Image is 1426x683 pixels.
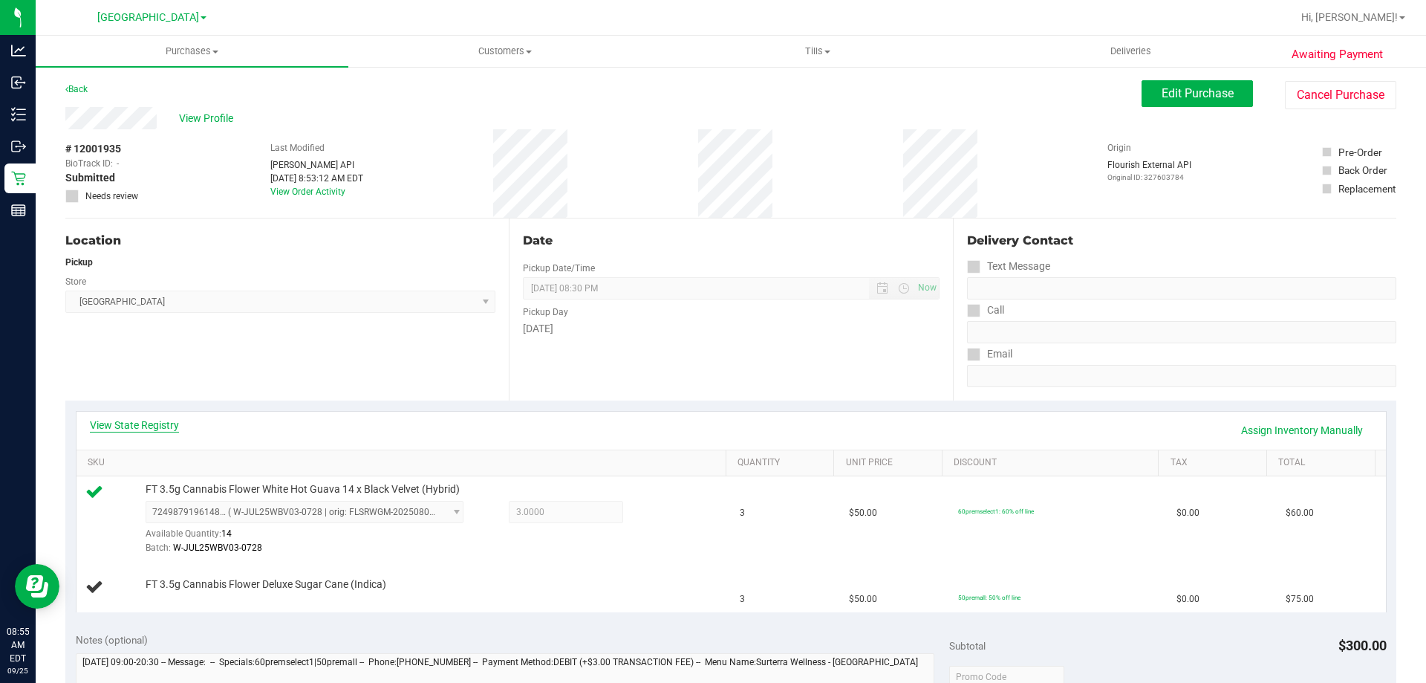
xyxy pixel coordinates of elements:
[1285,81,1396,109] button: Cancel Purchase
[1292,46,1383,63] span: Awaiting Payment
[7,665,29,676] p: 09/25
[349,45,660,58] span: Customers
[1301,11,1398,23] span: Hi, [PERSON_NAME]!
[661,36,974,67] a: Tills
[1286,592,1314,606] span: $75.00
[523,232,939,250] div: Date
[1338,181,1396,196] div: Replacement
[36,45,348,58] span: Purchases
[11,139,26,154] inline-svg: Outbound
[958,508,1034,515] span: 60premselect1: 60% off line
[173,543,262,553] span: W-JUL25WBV03-0728
[849,592,877,606] span: $50.00
[1107,158,1191,183] div: Flourish External API
[88,457,720,469] a: SKU
[11,107,26,122] inline-svg: Inventory
[348,36,661,67] a: Customers
[11,43,26,58] inline-svg: Analytics
[1171,457,1261,469] a: Tax
[97,11,199,24] span: [GEOGRAPHIC_DATA]
[11,171,26,186] inline-svg: Retail
[36,36,348,67] a: Purchases
[1176,592,1199,606] span: $0.00
[7,625,29,665] p: 08:55 AM EDT
[1162,86,1234,100] span: Edit Purchase
[65,157,113,170] span: BioTrack ID:
[1338,638,1387,653] span: $300.00
[523,305,568,319] label: Pickup Day
[221,528,232,539] span: 14
[662,45,973,58] span: Tills
[967,343,1012,365] label: Email
[270,172,363,185] div: [DATE] 8:53:12 AM EDT
[1107,172,1191,183] p: Original ID: 327603784
[65,232,495,250] div: Location
[974,36,1287,67] a: Deliveries
[1278,457,1369,469] a: Total
[846,457,937,469] a: Unit Price
[270,187,345,197] a: View Order Activity
[65,275,86,288] label: Store
[1142,80,1253,107] button: Edit Purchase
[954,457,1153,469] a: Discount
[1176,506,1199,520] span: $0.00
[958,594,1020,601] span: 50premall: 50% off line
[1231,418,1373,443] a: Assign Inventory Manually
[740,506,745,520] span: 3
[849,506,877,520] span: $50.00
[11,203,26,218] inline-svg: Reports
[65,84,88,94] a: Back
[967,277,1396,300] input: Format: (999) 999-9999
[270,141,325,155] label: Last Modified
[90,418,179,433] a: View State Registry
[85,190,138,203] span: Needs review
[11,75,26,90] inline-svg: Inbound
[1338,163,1387,178] div: Back Order
[65,257,93,268] strong: Pickup
[1107,141,1131,155] label: Origin
[146,523,480,552] div: Available Quantity:
[146,543,171,553] span: Batch:
[967,321,1396,343] input: Format: (999) 999-9999
[523,262,595,275] label: Pickup Date/Time
[179,111,238,126] span: View Profile
[523,321,939,337] div: [DATE]
[949,640,986,652] span: Subtotal
[1338,145,1382,160] div: Pre-Order
[270,158,363,172] div: [PERSON_NAME] API
[76,634,148,646] span: Notes (optional)
[146,482,460,496] span: FT 3.5g Cannabis Flower White Hot Guava 14 x Black Velvet (Hybrid)
[146,577,386,592] span: FT 3.5g Cannabis Flower Deluxe Sugar Cane (Indica)
[15,564,59,609] iframe: Resource center
[738,457,828,469] a: Quantity
[967,232,1396,250] div: Delivery Contact
[967,256,1050,277] label: Text Message
[1286,506,1314,520] span: $60.00
[117,157,119,170] span: -
[65,170,115,186] span: Submitted
[740,592,745,606] span: 3
[65,141,121,157] span: # 12001935
[967,300,1004,321] label: Call
[1090,45,1171,58] span: Deliveries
